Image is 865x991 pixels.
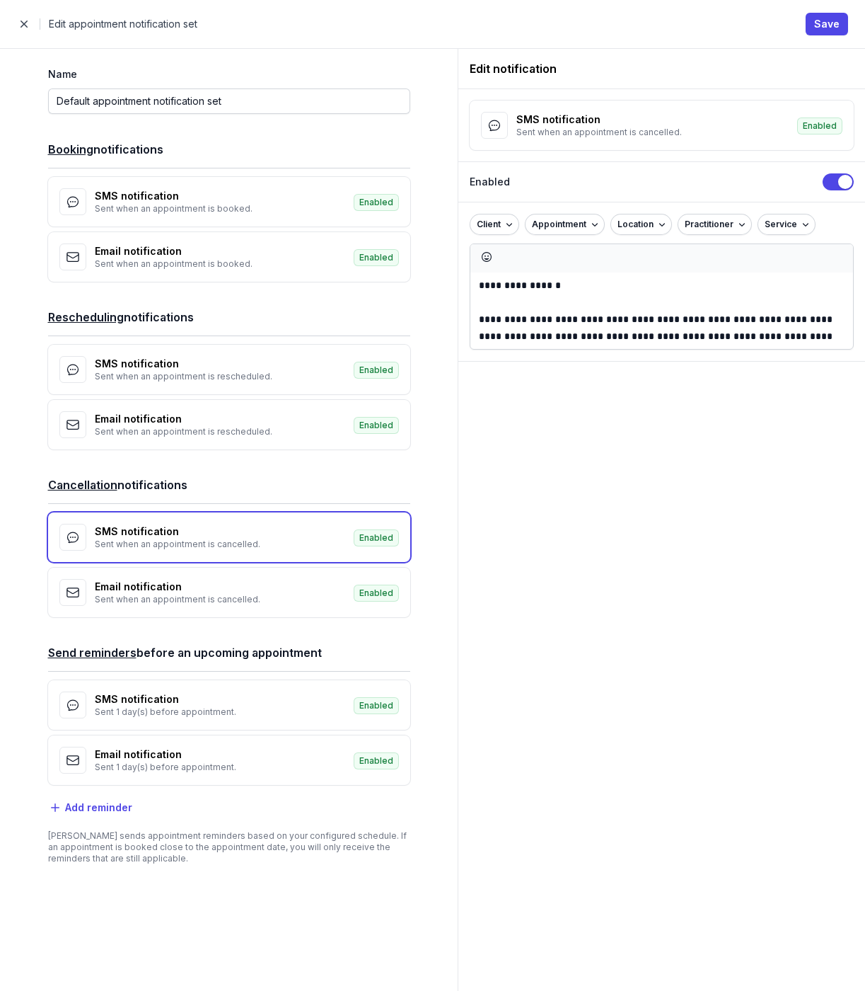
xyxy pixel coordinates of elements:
[95,357,179,370] span: SMS notification
[765,216,797,233] div: Service
[95,693,179,705] span: SMS notification
[354,417,399,434] span: Enabled
[610,214,672,235] button: Location
[470,60,557,77] div: Edit notification
[354,529,399,546] span: Enabled
[806,13,848,35] button: Save
[354,194,399,211] span: Enabled
[470,173,510,190] div: Enabled
[48,830,410,864] p: [PERSON_NAME] sends appointment reminders based on your configured schedule. If an appointment is...
[48,478,187,492] span: notifications
[95,748,182,760] span: Email notification
[49,16,786,33] h2: Edit appointment notification set
[470,214,519,235] button: Client
[95,594,345,605] div: Sent when an appointment is cancelled.
[354,752,399,769] span: Enabled
[532,216,586,233] div: Appointment
[48,66,410,83] div: Name
[516,127,789,138] div: Sent when an appointment is cancelled.
[48,142,163,156] span: notifications
[65,799,132,816] span: Add reminder
[48,310,124,324] u: Rescheduling
[48,142,93,156] u: Booking
[678,214,752,235] button: Practitioner
[814,16,840,33] span: Save
[95,258,345,270] div: Sent when an appointment is booked.
[797,118,842,134] span: Enabled
[95,245,182,257] span: Email notification
[95,525,179,537] span: SMS notification
[95,706,345,718] div: Sent 1 day(s) before appointment.
[48,799,132,816] button: Add reminder
[95,426,345,437] div: Sent when an appointment is rescheduled.
[757,214,815,235] button: Service
[525,214,605,235] button: Appointment
[95,190,179,202] span: SMS notification
[95,413,182,425] span: Email notification
[617,216,654,233] div: Location
[95,203,345,214] div: Sent when an appointment is booked.
[48,646,137,660] u: Send reminders
[516,113,600,125] span: SMS notification
[477,216,501,233] div: Client
[48,646,322,660] span: before an upcoming appointment
[685,216,733,233] div: Practitioner
[95,539,345,550] div: Sent when an appointment is cancelled.
[95,371,345,382] div: Sent when an appointment is rescheduled.
[95,580,182,592] span: Email notification
[354,362,399,379] span: Enabled
[48,310,194,324] span: notifications
[354,585,399,602] span: Enabled
[354,249,399,266] span: Enabled
[95,762,345,773] div: Sent 1 day(s) before appointment.
[354,697,399,714] span: Enabled
[48,478,117,492] u: Cancellation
